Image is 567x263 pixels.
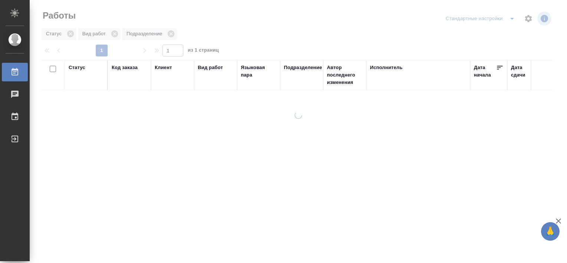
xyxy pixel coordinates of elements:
span: 🙏 [544,224,557,239]
div: Дата сдачи [511,64,533,79]
button: 🙏 [541,222,560,241]
div: Автор последнего изменения [327,64,363,86]
div: Дата начала [474,64,496,79]
div: Исполнитель [370,64,403,71]
div: Клиент [155,64,172,71]
div: Статус [69,64,85,71]
div: Языковая пара [241,64,276,79]
div: Подразделение [284,64,322,71]
div: Вид работ [198,64,223,71]
div: Код заказа [112,64,138,71]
